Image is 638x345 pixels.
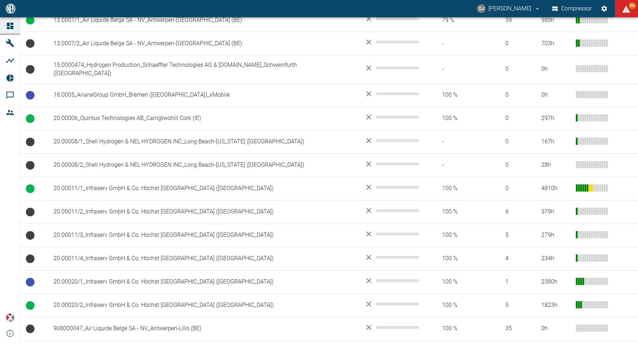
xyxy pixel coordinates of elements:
[551,2,593,15] button: Compressor
[431,184,482,193] span: 100 %
[494,40,530,48] span: 0
[48,9,359,32] td: 13.0007/1_Air Liquide Belge SA - NV_Antwerpen-[GEOGRAPHIC_DATA] (BE)
[364,136,419,145] div: No data
[364,323,419,332] div: No data
[494,325,530,333] span: 35
[541,91,570,99] div: 0 h
[494,138,530,146] span: 0
[48,224,359,247] td: 20.00011/3_Infraserv GmbH & Co. Höchst [GEOGRAPHIC_DATA] ([GEOGRAPHIC_DATA])
[364,276,419,285] div: No data
[494,114,530,123] span: 0
[48,200,359,224] td: 20.00011/2_Infraserv GmbH & Co. Höchst [GEOGRAPHIC_DATA] ([GEOGRAPHIC_DATA])
[541,16,570,24] div: 989 h
[494,278,530,286] span: 1
[494,231,530,239] span: 5
[5,4,16,13] img: logo
[541,301,570,309] div: 1823 h
[48,270,359,294] td: 20.00020/1_Infraserv GmbH & Co. Höchst [GEOGRAPHIC_DATA] ([GEOGRAPHIC_DATA])
[364,64,419,72] div: No data
[541,184,570,193] div: 4810 h
[431,138,482,146] span: -
[364,230,419,238] div: No data
[494,16,530,24] span: 59
[26,39,35,48] span: Keine Daten
[431,231,482,239] span: 100 %
[26,184,35,193] span: Betrieb
[26,231,35,240] span: Keine Daten
[48,130,359,153] td: 20.00008/1_Shell Hydrogen & NEL HYDROGEN INC_Long Beach-[US_STATE] ([GEOGRAPHIC_DATA])
[26,278,35,286] span: Betriebsbereit
[541,40,570,48] div: 703 h
[26,161,35,170] span: Keine Daten
[364,183,419,192] div: No data
[48,317,359,340] td: 908000047_Air Liquide Belge SA - NV_Antwerpen-Lillo (BE)
[48,32,359,55] td: 13.0007/2_Air Liquide Belge SA - NV_Antwerpen-[GEOGRAPHIC_DATA] (BE)
[364,300,419,308] div: No data
[541,278,570,286] div: 2380 h
[431,161,482,169] span: -
[364,253,419,262] div: No data
[494,91,530,99] span: 0
[494,254,530,263] span: 4
[48,107,359,130] td: 20.00006_Quintus Technologies AB_Carrigtwohill Cork (IE)
[541,65,570,73] div: 0 h
[26,114,35,123] span: Betrieb
[541,161,570,169] div: 28 h
[431,301,482,309] span: 100 %
[494,301,530,309] span: 5
[629,2,636,9] span: 99+
[431,278,482,286] span: 100 %
[364,113,419,121] div: No data
[364,38,419,46] div: No data
[6,313,14,322] img: Xplore Logo
[364,206,419,215] div: No data
[48,247,359,270] td: 20.00011/4_Infraserv GmbH & Co. Höchst [GEOGRAPHIC_DATA] ([GEOGRAPHIC_DATA])
[364,89,419,98] div: No data
[431,114,482,123] span: 100 %
[431,65,482,73] span: -
[431,325,482,333] span: 100 %
[431,40,482,48] span: -
[598,2,611,15] button: Einstellungen
[48,55,359,84] td: 15.0000474_Hydrogen Production_Schaeffler Technologies AG & [DOMAIN_NAME]_Schweinfurth ([GEOGRAPH...
[431,16,482,24] span: 79 %
[48,294,359,317] td: 20.00020/2_Infraserv GmbH & Co. Höchst [GEOGRAPHIC_DATA] ([GEOGRAPHIC_DATA])
[494,65,530,73] span: 0
[26,254,35,263] span: Keine Daten
[494,161,530,169] span: 0
[431,208,482,216] span: 100 %
[541,254,570,263] div: 234 h
[494,208,530,216] span: 6
[541,208,570,216] div: 379 h
[26,325,35,333] span: Keine Daten
[26,16,35,24] span: Betrieb
[476,2,542,15] button: david.jasper@nea-x.de
[477,4,486,13] div: DJ
[48,153,359,177] td: 20.00008/2_Shell Hydrogen & NEL HYDROGEN INC_Long Beach-[US_STATE] ([GEOGRAPHIC_DATA])
[26,91,35,100] span: Betriebsbereit
[541,231,570,239] div: 279 h
[541,114,570,123] div: 297 h
[26,301,35,310] span: Betrieb
[48,83,359,107] td: 18.0005_ArianeGroup GmbH_Bremen ([GEOGRAPHIC_DATA])_xMobile
[431,254,482,263] span: 100 %
[431,91,482,99] span: 100 %
[364,160,419,168] div: No data
[541,138,570,146] div: 167 h
[26,65,35,74] span: Keine Daten
[26,138,35,146] span: Keine Daten
[364,14,419,23] div: No data
[48,177,359,200] td: 20.00011/1_Infraserv GmbH & Co. Höchst [GEOGRAPHIC_DATA] ([GEOGRAPHIC_DATA])
[26,208,35,216] span: Keine Daten
[541,325,570,333] div: 0 h
[494,184,530,193] span: 0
